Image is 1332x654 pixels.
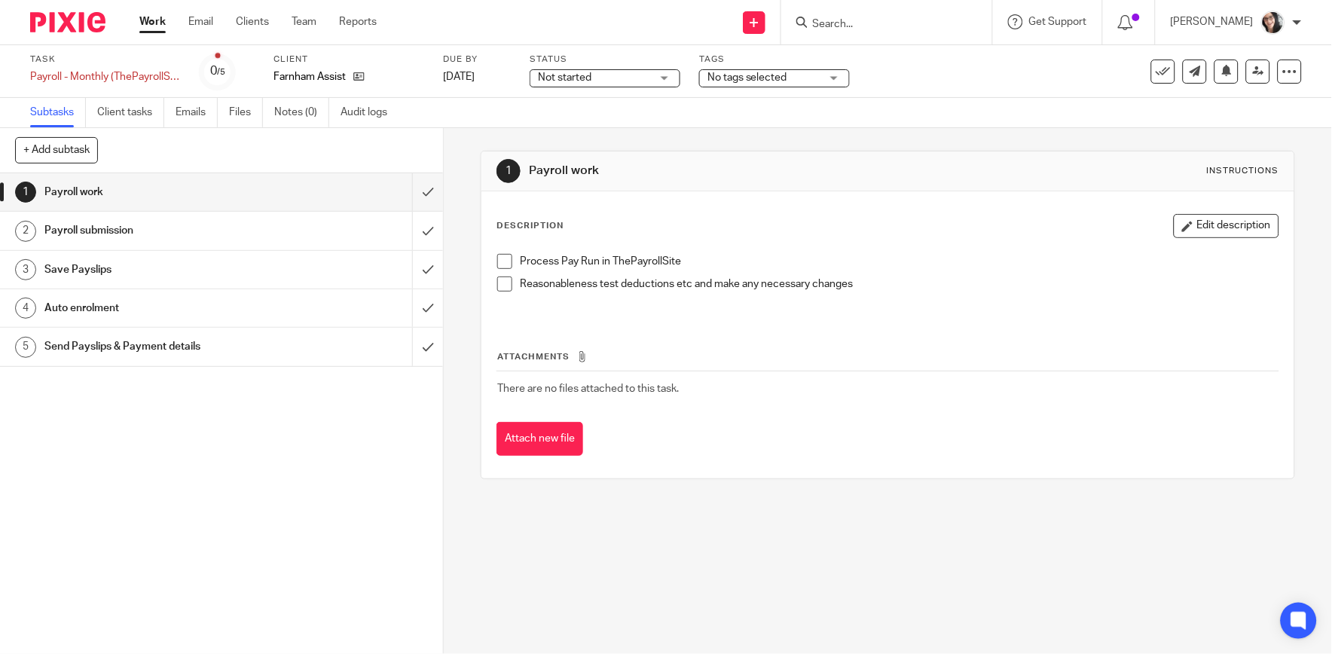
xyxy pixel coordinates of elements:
[292,14,316,29] a: Team
[811,18,947,32] input: Search
[1029,17,1087,27] span: Get Support
[530,53,680,66] label: Status
[44,181,280,203] h1: Payroll work
[1207,165,1279,177] div: Instructions
[339,14,377,29] a: Reports
[44,219,280,242] h1: Payroll submission
[1261,11,1285,35] img: me%20(1).jpg
[497,353,570,361] span: Attachments
[30,12,105,32] img: Pixie
[520,277,1278,292] p: Reasonableness test deductions etc and make any necessary changes
[15,137,98,163] button: + Add subtask
[1174,214,1279,238] button: Edit description
[30,53,181,66] label: Task
[44,335,280,358] h1: Send Payslips & Payment details
[496,159,521,183] div: 1
[15,182,36,203] div: 1
[496,422,583,456] button: Attach new file
[210,63,225,80] div: 0
[443,72,475,82] span: [DATE]
[139,14,166,29] a: Work
[15,259,36,280] div: 3
[707,72,787,83] span: No tags selected
[15,337,36,358] div: 5
[44,297,280,319] h1: Auto enrolment
[229,98,263,127] a: Files
[341,98,399,127] a: Audit logs
[496,220,564,232] p: Description
[15,298,36,319] div: 4
[236,14,269,29] a: Clients
[30,98,86,127] a: Subtasks
[274,98,329,127] a: Notes (0)
[44,258,280,281] h1: Save Payslips
[30,69,181,84] div: Payroll - Monthly (ThePayrollSite)
[97,98,164,127] a: Client tasks
[497,384,679,394] span: There are no files attached to this task.
[529,163,920,179] h1: Payroll work
[1171,14,1254,29] p: [PERSON_NAME]
[217,68,225,76] small: /5
[699,53,850,66] label: Tags
[15,221,36,242] div: 2
[176,98,218,127] a: Emails
[443,53,511,66] label: Due by
[520,254,1278,269] p: Process Pay Run in ThePayrollSite
[538,72,591,83] span: Not started
[273,69,346,84] p: Farnham Assist
[273,53,424,66] label: Client
[188,14,213,29] a: Email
